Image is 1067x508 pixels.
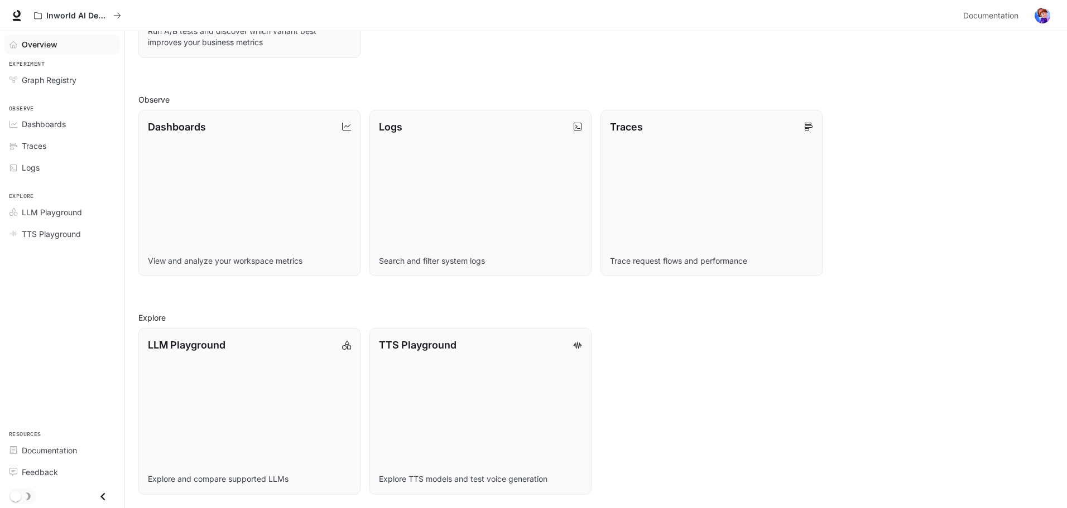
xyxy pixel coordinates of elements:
[148,337,225,352] p: LLM Playground
[22,118,66,130] span: Dashboards
[29,4,126,27] button: All workspaces
[138,312,1054,323] h2: Explore
[379,255,582,267] p: Search and filter system logs
[22,74,76,86] span: Graph Registry
[148,26,351,48] p: Run A/B tests and discover which variant best improves your business metrics
[148,473,351,485] p: Explore and compare supported LLMs
[379,473,582,485] p: Explore TTS models and test voice generation
[369,110,592,277] a: LogsSearch and filter system logs
[148,255,351,267] p: View and analyze your workspace metrics
[600,110,823,277] a: TracesTrace request flows and performance
[22,38,57,50] span: Overview
[4,158,120,177] a: Logs
[22,140,46,152] span: Traces
[22,228,81,240] span: TTS Playground
[22,466,58,478] span: Feedback
[22,444,77,456] span: Documentation
[22,206,82,218] span: LLM Playground
[369,328,592,495] a: TTS PlaygroundExplore TTS models and test voice generation
[46,11,109,21] p: Inworld AI Demos
[610,255,813,267] p: Trace request flows and performance
[138,94,1054,105] h2: Observe
[4,224,120,244] a: TTS Playground
[4,136,120,156] a: Traces
[963,9,1018,23] span: Documentation
[4,35,120,54] a: Overview
[4,202,120,222] a: LLM Playground
[148,119,206,134] p: Dashboards
[1035,8,1050,23] img: User avatar
[610,119,643,134] p: Traces
[90,485,116,508] button: Close drawer
[379,119,402,134] p: Logs
[1031,4,1054,27] button: User avatar
[4,114,120,134] a: Dashboards
[22,162,40,173] span: Logs
[138,110,361,277] a: DashboardsView and analyze your workspace metrics
[10,490,21,502] span: Dark mode toggle
[4,441,120,460] a: Documentation
[379,337,456,352] p: TTS Playground
[138,328,361,495] a: LLM PlaygroundExplore and compare supported LLMs
[4,70,120,90] a: Graph Registry
[4,462,120,482] a: Feedback
[959,4,1027,27] a: Documentation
